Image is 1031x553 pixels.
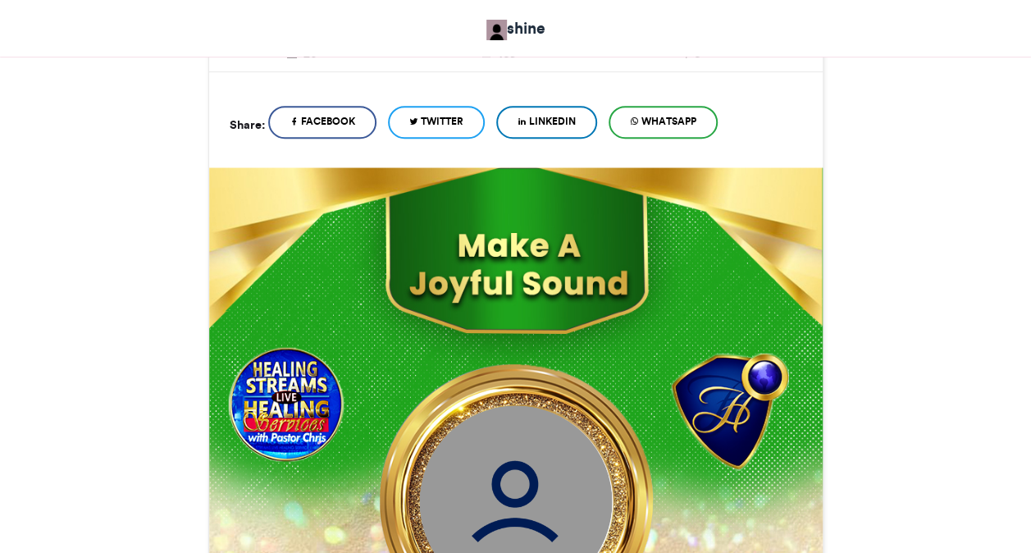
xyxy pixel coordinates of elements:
[230,114,265,135] h5: Share:
[268,106,376,139] a: Facebook
[421,114,463,129] span: Twitter
[486,20,507,40] img: Keetmanshoop Crusade
[388,106,485,139] a: Twitter
[529,114,576,129] span: LinkedIn
[641,114,696,129] span: WhatsApp
[486,16,545,40] a: shine
[301,114,355,129] span: Facebook
[609,106,718,139] a: WhatsApp
[496,106,597,139] a: LinkedIn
